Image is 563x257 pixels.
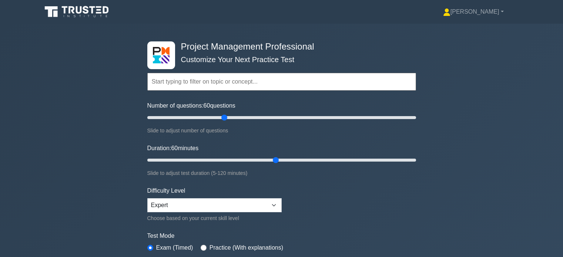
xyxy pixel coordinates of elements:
label: Exam (Timed) [156,243,193,252]
span: 60 [204,102,210,109]
label: Number of questions: questions [147,101,235,110]
div: Slide to adjust number of questions [147,126,416,135]
input: Start typing to filter on topic or concept... [147,73,416,91]
h4: Project Management Professional [178,41,380,52]
span: 60 [171,145,178,151]
label: Test Mode [147,231,416,240]
a: [PERSON_NAME] [425,4,522,19]
label: Duration: minutes [147,144,199,153]
label: Practice (With explanations) [210,243,283,252]
label: Difficulty Level [147,186,185,195]
div: Choose based on your current skill level [147,214,282,223]
div: Slide to adjust test duration (5-120 minutes) [147,169,416,177]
